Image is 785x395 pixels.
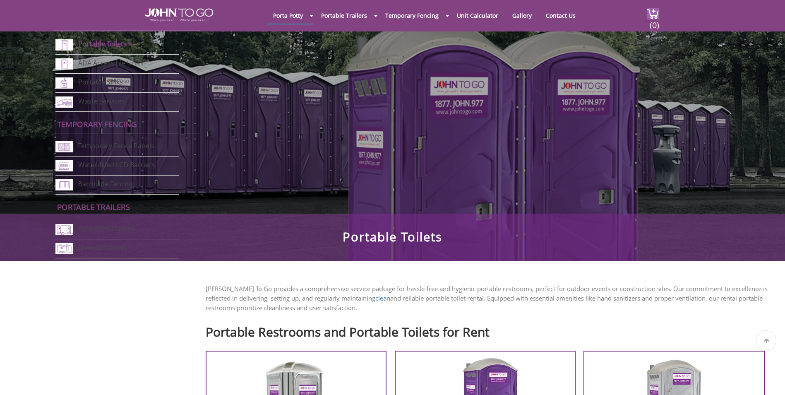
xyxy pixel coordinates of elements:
[78,224,134,234] a: Restroom Trailers
[55,179,73,190] img: barricade-fencing-icon-new.png
[55,141,73,152] img: chan-link-fencing-new.png
[649,13,659,31] span: (0)
[78,58,144,67] a: ADA Accessible Units
[55,96,73,108] img: waste-services-new.png
[57,202,130,212] a: Portable trailers
[55,77,73,89] img: portable-sinks-new.png
[145,8,213,22] img: JOHN to go
[206,321,773,339] h2: Portable Restrooms and Portable Toilets for Rent
[375,294,390,302] a: clean
[55,224,73,235] img: restroom-trailers-new.png
[55,160,73,171] img: water-filled%20barriers-new.png
[206,284,773,313] p: [PERSON_NAME] To Go provides a comprehensive service package for hassle-free and hygienic portabl...
[451,7,504,24] a: Unit Calculator
[647,8,659,19] img: cart a
[752,362,785,395] button: Live Chat
[267,7,309,24] a: Porta Potty
[78,96,125,106] a: Waste Services
[379,7,445,24] a: Temporary Fencing
[78,179,134,188] a: Barricade Fencing
[55,58,73,70] img: ADA-units-new.png
[78,39,132,48] a: Portable Toilets >
[78,243,127,253] a: Shower Trailers
[55,243,73,254] img: shower-trailers-new.png
[540,7,582,24] a: Contact Us
[78,160,155,169] a: Water-filled LCD Barriers
[506,7,538,24] a: Gallery
[57,17,113,27] a: Porta Potties
[78,141,154,150] a: Temporary Fence Panels
[315,7,373,24] a: Portable Trailers
[78,77,123,87] a: Portable Sinks
[57,119,137,129] a: Temporary Fencing
[55,39,73,51] img: portable-toilets-new.png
